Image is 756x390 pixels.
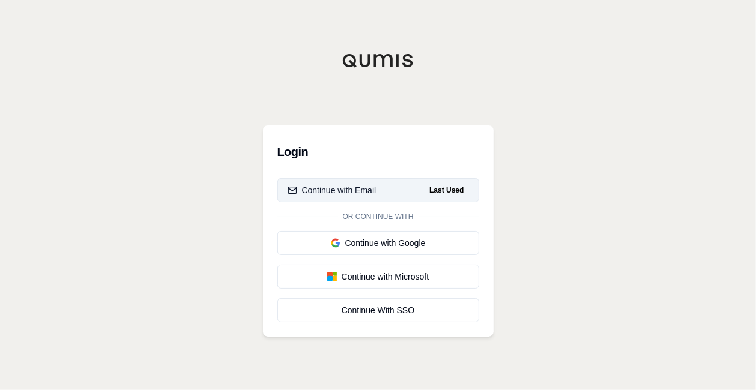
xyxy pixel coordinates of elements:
div: Continue With SSO [288,304,469,316]
img: Qumis [342,53,414,68]
h3: Login [277,140,479,164]
span: Or continue with [338,212,419,221]
button: Continue with EmailLast Used [277,178,479,202]
a: Continue With SSO [277,298,479,322]
button: Continue with Microsoft [277,265,479,289]
div: Continue with Email [288,184,376,196]
div: Continue with Microsoft [288,271,469,283]
button: Continue with Google [277,231,479,255]
div: Continue with Google [288,237,469,249]
span: Last Used [425,183,468,197]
